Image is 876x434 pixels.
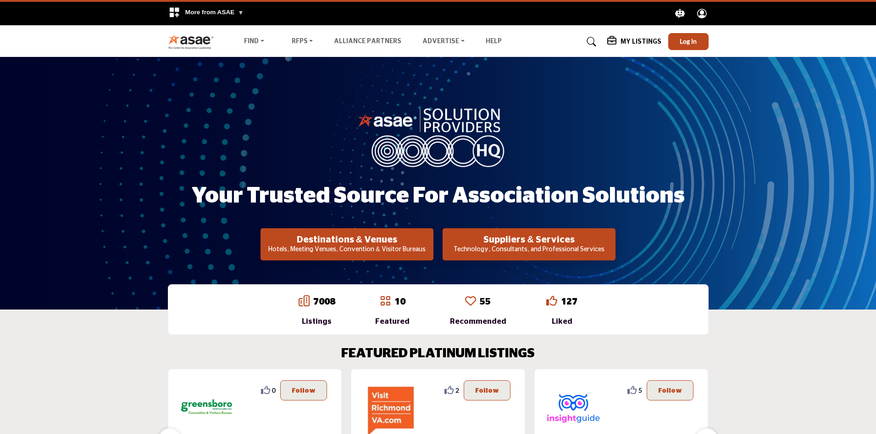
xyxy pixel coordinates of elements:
a: Alliance Partners [334,38,401,45]
a: Help [486,38,502,45]
span: Log In [680,37,697,45]
span: 0 [272,385,276,395]
div: Recommended [450,316,506,327]
div: My Listings [607,36,661,47]
h1: Your Trusted Source for Association Solutions [192,182,685,210]
span: 2 [455,385,459,395]
p: Follow [292,385,316,395]
h2: Destinations & Venues [263,234,431,245]
div: Listings [299,316,335,327]
button: Follow [280,380,327,400]
button: Follow [464,380,510,400]
div: Liked [546,316,577,327]
a: Find [238,35,271,48]
span: More from ASAE [185,9,244,16]
h2: FEATURED PLATINUM LISTINGS [341,346,535,362]
p: Follow [475,385,499,395]
a: 127 [561,297,577,306]
a: Search [578,34,602,49]
div: Featured [375,316,410,327]
img: image [358,106,518,167]
p: Technology, Consultants, and Professional Services [445,245,613,254]
p: Hotels, Meeting Venues, Convention & Visitor Bureaus [263,245,431,254]
button: Log In [668,33,709,50]
a: 55 [480,297,491,306]
h2: Suppliers & Services [445,234,613,245]
img: Site Logo [168,34,219,49]
a: Go to Recommended [465,295,476,308]
p: Follow [658,385,682,395]
span: 5 [638,385,642,395]
a: 10 [394,297,405,306]
button: Destinations & Venues Hotels, Meeting Venues, Convention & Visitor Bureaus [261,228,433,260]
button: Follow [647,380,693,400]
h5: My Listings [621,38,661,46]
a: Advertise [416,35,471,48]
a: Go to Featured [380,295,391,308]
i: Go to Liked [546,295,557,306]
a: 7008 [313,297,335,306]
div: More from ASAE [163,2,249,25]
button: Suppliers & Services Technology, Consultants, and Professional Services [443,228,615,260]
a: RFPs [285,35,320,48]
